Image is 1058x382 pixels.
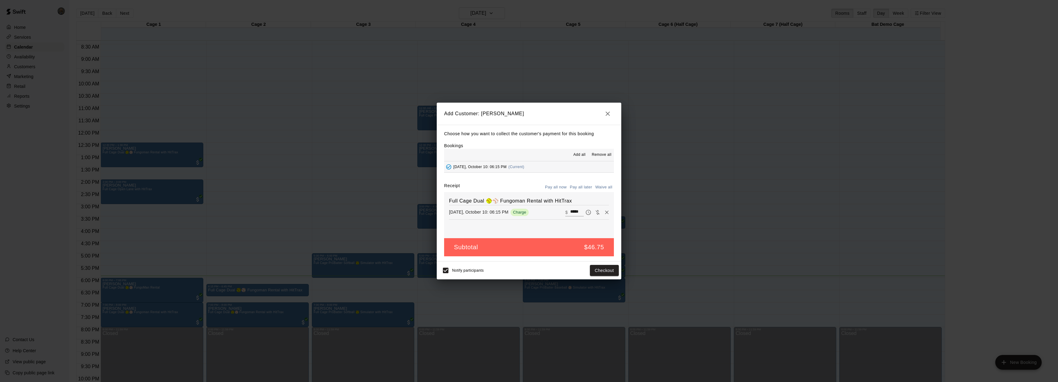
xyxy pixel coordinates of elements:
[511,210,529,215] span: Charge
[452,268,484,273] span: Notify participants
[590,265,619,276] button: Checkout
[444,161,614,173] button: Added - Collect Payment[DATE], October 10: 06:15 PM(Current)
[453,165,507,169] span: [DATE], October 10: 06:15 PM
[437,103,621,125] h2: Add Customer: [PERSON_NAME]
[565,209,568,215] p: $
[444,143,463,148] label: Bookings
[593,209,602,215] span: Waive payment
[570,150,589,160] button: Add all
[584,209,593,215] span: Pay later
[454,243,478,251] h5: Subtotal
[444,183,460,192] label: Receipt
[449,197,609,205] h6: Full Cage Dual 🥎⚾ Fungoman Rental with HitTrax
[592,152,611,158] span: Remove all
[508,165,524,169] span: (Current)
[568,183,594,192] button: Pay all later
[584,243,604,251] h5: $46.75
[444,130,614,138] p: Choose how you want to collect the customer's payment for this booking
[602,208,611,217] button: Remove
[543,183,568,192] button: Pay all now
[573,152,586,158] span: Add all
[589,150,614,160] button: Remove all
[444,162,453,171] button: Added - Collect Payment
[594,183,614,192] button: Waive all
[449,209,508,215] p: [DATE], October 10: 06:15 PM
